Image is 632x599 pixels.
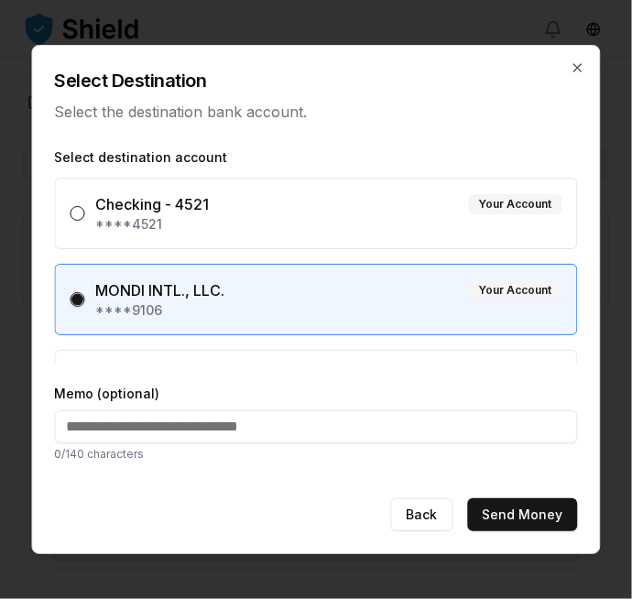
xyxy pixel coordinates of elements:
[71,206,85,221] button: Checking - 4521Your Account****4521
[55,447,578,462] p: 0 /140 characters
[468,498,578,531] button: Send Money
[55,385,578,403] label: Memo (optional)
[469,280,562,300] div: Your Account
[55,68,578,93] h2: Select Destination
[71,292,85,307] button: MONDI INTL., LLC.Your Account****9106
[96,279,225,301] div: MONDI INTL., LLC.
[391,498,453,531] button: Back
[55,148,578,167] label: Select destination account
[55,101,578,123] p: Select the destination bank account.
[469,194,562,214] div: Your Account
[96,193,210,215] div: Checking - 4521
